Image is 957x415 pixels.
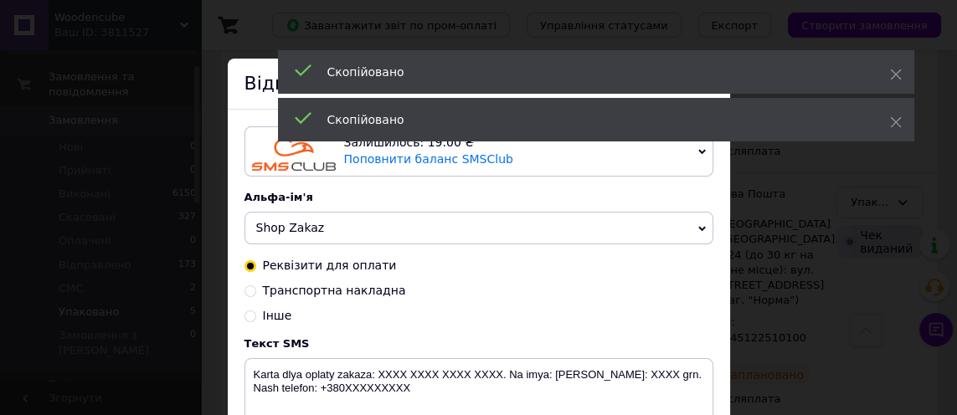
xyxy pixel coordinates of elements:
span: Транспортна накладна [263,284,406,297]
div: Скопійовано [327,111,848,128]
div: Скопійовано [327,64,848,80]
span: Альфа-ім'я [244,191,313,203]
a: Поповнити баланс SMSClub [344,152,513,166]
span: Shop Zakaz [256,221,325,234]
span: Реквізити для оплати [263,259,397,272]
div: Відправка SMS [228,59,730,110]
span: Інше [263,309,292,322]
div: Текст SMS [244,337,713,350]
